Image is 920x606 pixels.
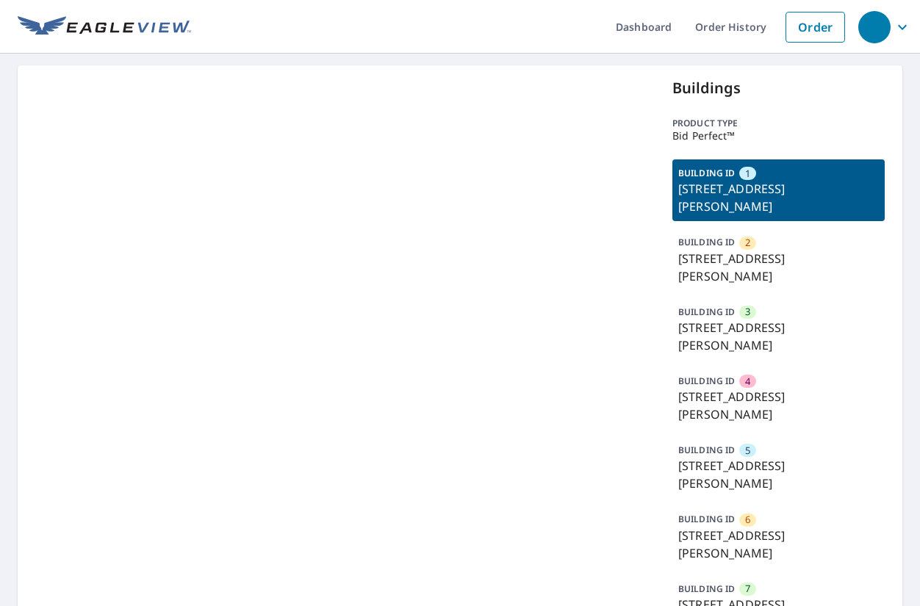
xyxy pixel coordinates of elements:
[786,12,845,43] a: Order
[678,236,735,248] p: BUILDING ID
[745,444,750,458] span: 5
[678,375,735,387] p: BUILDING ID
[672,77,885,99] p: Buildings
[745,375,750,389] span: 4
[678,250,879,285] p: [STREET_ADDRESS][PERSON_NAME]
[745,236,750,250] span: 2
[745,305,750,319] span: 3
[678,527,879,562] p: [STREET_ADDRESS][PERSON_NAME]
[678,319,879,354] p: [STREET_ADDRESS][PERSON_NAME]
[672,130,885,142] p: Bid Perfect™
[18,16,191,38] img: EV Logo
[672,117,885,130] p: Product type
[678,513,735,525] p: BUILDING ID
[678,306,735,318] p: BUILDING ID
[678,457,879,492] p: [STREET_ADDRESS][PERSON_NAME]
[678,388,879,423] p: [STREET_ADDRESS][PERSON_NAME]
[678,444,735,456] p: BUILDING ID
[745,582,750,596] span: 7
[678,167,735,179] p: BUILDING ID
[678,180,879,215] p: [STREET_ADDRESS][PERSON_NAME]
[678,582,735,595] p: BUILDING ID
[745,513,750,527] span: 6
[745,167,750,181] span: 1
